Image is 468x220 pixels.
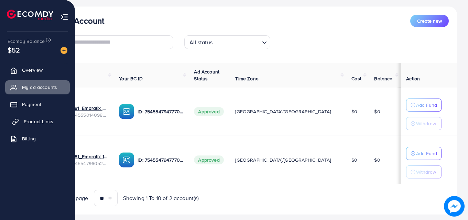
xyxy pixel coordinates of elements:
span: $0 [351,157,357,163]
div: <span class='underline'>1031781_Emaratix 2_1756835320982</span></br>7545550140984410113 [63,105,108,119]
span: Action [406,75,420,82]
span: Ad Account Status [194,68,219,82]
span: Time Zone [235,75,258,82]
button: Withdraw [406,165,442,178]
p: Add Fund [416,101,437,109]
span: Cost [351,75,361,82]
span: Billing [22,135,36,142]
span: Your BC ID [119,75,143,82]
span: ID: 7545550140984410113 [63,112,108,118]
span: Showing 1 To 10 of 2 account(s) [123,194,199,202]
button: Withdraw [406,117,442,130]
span: $52 [8,45,20,55]
span: Ecomdy Balance [8,38,45,45]
a: 1031781_Emaratix 1_1756835284796 [63,153,108,160]
img: logo [7,10,53,20]
span: My ad accounts [22,84,57,91]
span: Approved [194,155,224,164]
span: ID: 7545547960525357064 [63,160,108,167]
button: Create new [410,15,449,27]
span: $0 [351,108,357,115]
span: Balance [374,75,392,82]
span: Product Links [24,118,53,125]
span: [GEOGRAPHIC_DATA]/[GEOGRAPHIC_DATA] [235,108,331,115]
a: 1031781_Emaratix 2_1756835320982 [63,105,108,112]
div: Search for option [184,35,270,49]
p: ID: 7545547947770052616 [138,107,183,116]
span: $0 [374,108,380,115]
input: Search for option [215,36,259,47]
p: Withdraw [416,119,436,128]
span: Create new [417,18,442,24]
h3: List Ad Account [47,16,104,26]
img: image [61,47,67,54]
span: $0 [374,157,380,163]
button: Add Fund [406,147,442,160]
span: Payment [22,101,41,108]
a: Payment [5,97,70,111]
a: Billing [5,132,70,146]
div: <span class='underline'>1031781_Emaratix 1_1756835284796</span></br>7545547960525357064 [63,153,108,167]
a: My ad accounts [5,80,70,94]
span: Overview [22,67,43,73]
span: All status [188,37,214,47]
img: menu [61,13,68,21]
button: Add Fund [406,99,442,112]
a: Product Links [5,115,70,128]
span: Approved [194,107,224,116]
img: ic-ba-acc.ded83a64.svg [119,152,134,167]
img: ic-ba-acc.ded83a64.svg [119,104,134,119]
img: image [444,196,465,217]
a: Overview [5,63,70,77]
p: Add Fund [416,149,437,158]
span: [GEOGRAPHIC_DATA]/[GEOGRAPHIC_DATA] [235,157,331,163]
p: Withdraw [416,168,436,176]
p: ID: 7545547947770052616 [138,156,183,164]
